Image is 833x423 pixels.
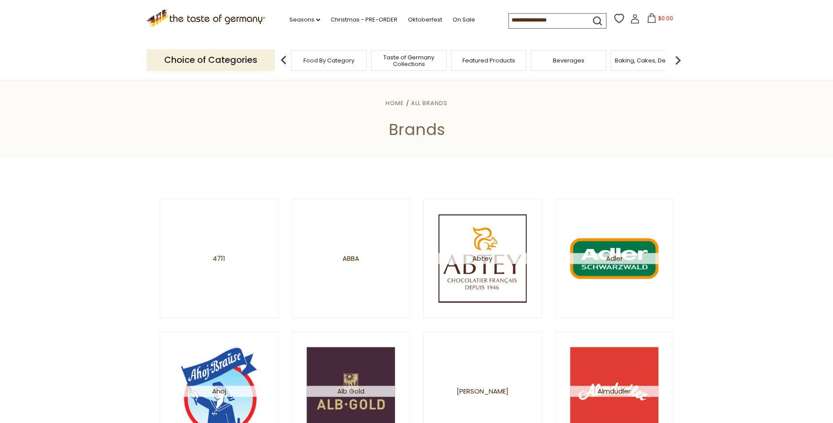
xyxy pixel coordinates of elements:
a: Seasons [289,15,320,25]
span: Alb Gold [307,386,395,397]
a: Oktoberfest [408,15,442,25]
a: Christmas - PRE-ORDER [331,15,397,25]
img: Adler [570,214,658,303]
a: 4711 [160,199,278,318]
img: Abtey [438,214,526,303]
span: Ahoj [175,386,263,397]
span: Adler [570,253,658,264]
span: [PERSON_NAME] [457,386,508,397]
p: Choice of Categories [147,49,275,71]
span: Abtey [438,253,526,264]
a: Adler [555,199,674,318]
a: Taste of Germany Collections [374,54,444,67]
img: previous arrow [275,51,292,69]
a: Home [386,99,404,107]
a: Baking, Cakes, Desserts [615,57,683,64]
a: Abba [292,199,410,318]
span: $0.00 [658,15,673,22]
button: $0.00 [642,13,679,26]
span: Almdudler [570,386,658,397]
a: Abtey [423,199,542,318]
span: Brands [389,118,445,141]
span: Abba [343,253,359,264]
a: Featured Products [462,57,515,64]
span: 4711 [213,253,225,264]
a: All Brands [411,99,447,107]
a: On Sale [453,15,475,25]
a: Beverages [553,57,584,64]
img: next arrow [669,51,687,69]
a: Food By Category [303,57,354,64]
